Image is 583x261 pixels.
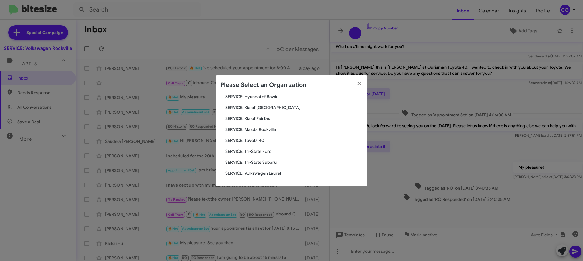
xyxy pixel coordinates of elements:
[225,137,363,143] span: SERVICE: Toyota 40
[220,80,306,90] h2: Please Select an Organization
[225,94,363,100] span: SERVICE: Hyundai of Bowie
[225,115,363,122] span: SERVICE: Kia of Fairfax
[225,170,363,176] span: SERVICE: Volkswagen Laurel
[225,105,363,111] span: SERVICE: Kia of [GEOGRAPHIC_DATA]
[225,126,363,132] span: SERVICE: Mazda Rockville
[225,148,363,154] span: SERVICE: Tri-State Ford
[225,159,363,165] span: SERVICE: Tri-State Subaru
